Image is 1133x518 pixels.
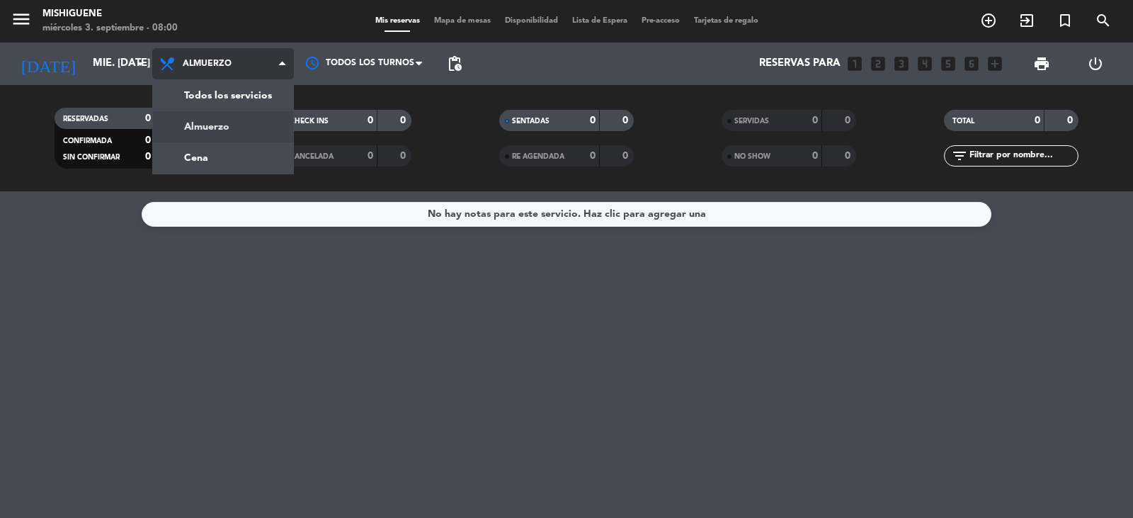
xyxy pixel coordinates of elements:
[512,153,564,160] span: RE AGENDADA
[1067,116,1076,125] strong: 0
[145,135,151,145] strong: 0
[145,113,151,123] strong: 0
[759,57,841,70] span: Reservas para
[1018,12,1035,29] i: exit_to_app
[368,116,373,125] strong: 0
[145,152,151,162] strong: 0
[734,118,769,125] span: SERVIDAS
[42,21,178,35] div: miércoles 3. septiembre - 08:00
[622,116,631,125] strong: 0
[153,142,293,174] a: Cena
[968,148,1078,164] input: Filtrar por nombre...
[11,9,32,35] button: menu
[734,153,770,160] span: NO SHOW
[1069,43,1122,85] div: LOG OUT
[845,151,853,161] strong: 0
[939,55,957,73] i: looks_5
[952,118,974,125] span: TOTAL
[565,17,634,25] span: Lista de Espera
[980,12,997,29] i: add_circle_outline
[892,55,911,73] i: looks_3
[183,59,232,69] span: Almuerzo
[446,55,463,72] span: pending_actions
[916,55,934,73] i: looks_4
[368,151,373,161] strong: 0
[153,111,293,142] a: Almuerzo
[622,151,631,161] strong: 0
[63,116,108,123] span: RESERVADAS
[1095,12,1112,29] i: search
[63,154,120,161] span: SIN CONFIRMAR
[1057,12,1074,29] i: turned_in_not
[42,7,178,21] div: Mishiguene
[290,118,329,125] span: CHECK INS
[590,116,596,125] strong: 0
[153,80,293,111] a: Todos los servicios
[951,147,968,164] i: filter_list
[512,118,550,125] span: SENTADAS
[1035,116,1040,125] strong: 0
[687,17,765,25] span: Tarjetas de regalo
[132,55,149,72] i: arrow_drop_down
[845,116,853,125] strong: 0
[427,17,498,25] span: Mapa de mesas
[11,9,32,30] i: menu
[846,55,864,73] i: looks_one
[590,151,596,161] strong: 0
[368,17,427,25] span: Mis reservas
[962,55,981,73] i: looks_6
[812,116,818,125] strong: 0
[1033,55,1050,72] span: print
[986,55,1004,73] i: add_box
[400,151,409,161] strong: 0
[498,17,565,25] span: Disponibilidad
[290,153,334,160] span: CANCELADA
[428,206,706,223] div: No hay notas para este servicio. Haz clic para agregar una
[812,151,818,161] strong: 0
[400,116,409,125] strong: 0
[634,17,687,25] span: Pre-acceso
[63,137,112,145] span: CONFIRMADA
[1087,55,1104,72] i: power_settings_new
[11,48,86,79] i: [DATE]
[869,55,887,73] i: looks_two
